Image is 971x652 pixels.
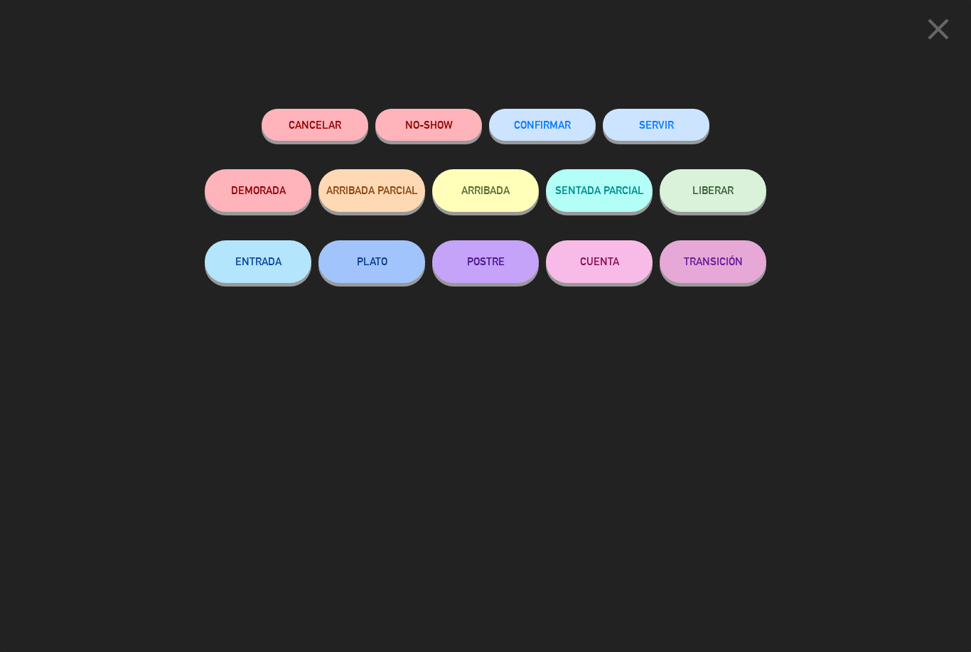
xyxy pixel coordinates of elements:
button: POSTRE [432,240,539,283]
button: PLATO [318,240,425,283]
button: close [916,11,960,53]
button: TRANSICIÓN [660,240,766,283]
span: CONFIRMAR [514,119,571,131]
i: close [921,11,956,47]
button: LIBERAR [660,169,766,212]
span: ARRIBADA PARCIAL [326,184,418,196]
button: SERVIR [603,109,709,141]
button: DEMORADA [205,169,311,212]
button: NO-SHOW [375,109,482,141]
button: ARRIBADA [432,169,539,212]
span: LIBERAR [692,184,734,196]
button: SENTADA PARCIAL [546,169,653,212]
button: ARRIBADA PARCIAL [318,169,425,212]
button: CUENTA [546,240,653,283]
button: Cancelar [262,109,368,141]
button: CONFIRMAR [489,109,596,141]
button: ENTRADA [205,240,311,283]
